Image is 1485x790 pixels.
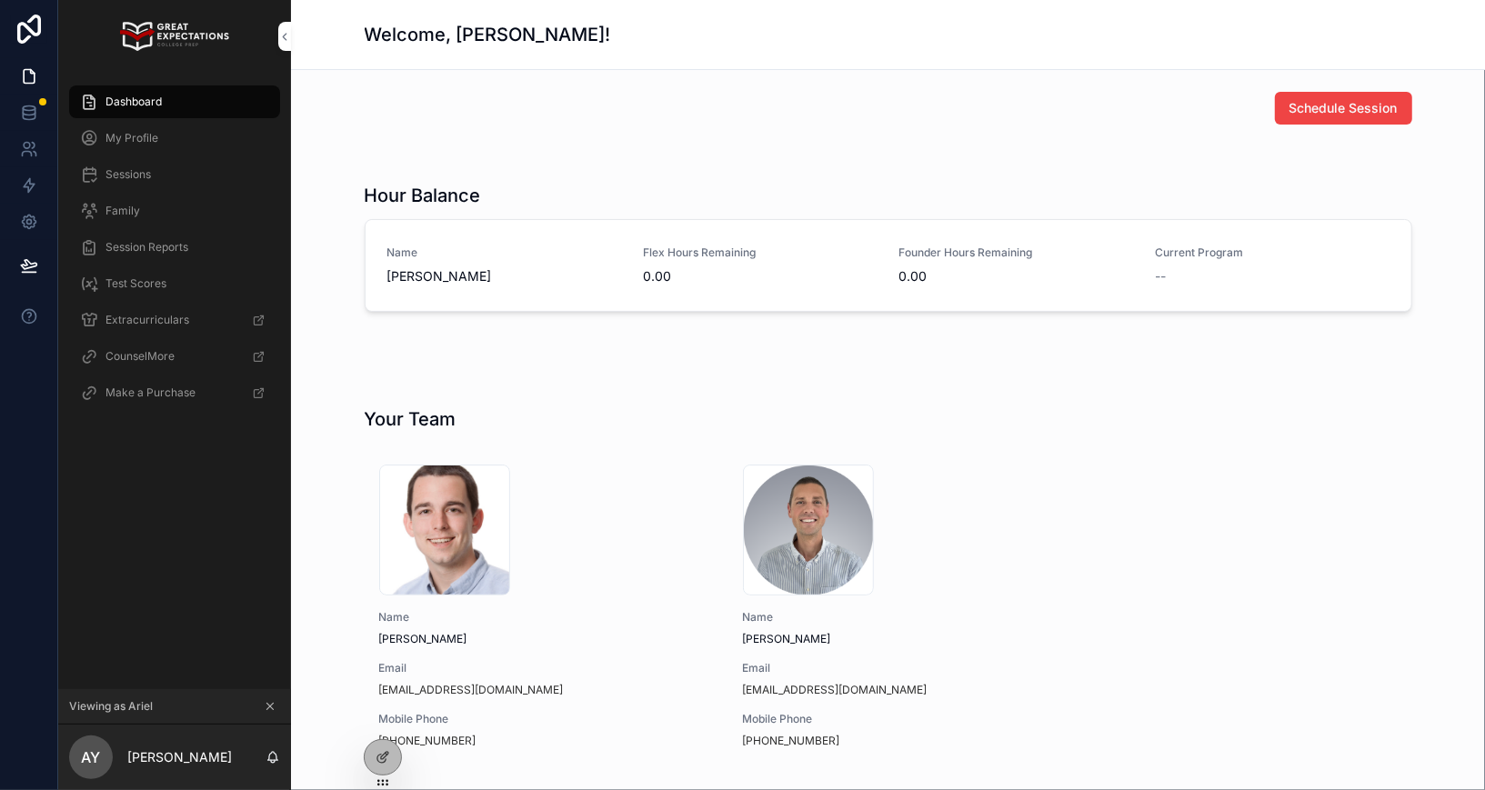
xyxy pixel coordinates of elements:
span: Extracurriculars [105,313,189,327]
span: 0.00 [899,267,1134,285]
h1: Welcome, [PERSON_NAME]! [365,22,611,47]
span: Sessions [105,167,151,182]
div: scrollable content [58,73,291,433]
a: Family [69,195,280,227]
span: -- [1155,267,1166,285]
span: Schedule Session [1289,99,1398,117]
span: Mobile Phone [379,712,699,726]
span: Name [743,610,1063,625]
a: [EMAIL_ADDRESS][DOMAIN_NAME] [379,683,564,697]
a: Dashboard [69,85,280,118]
a: Make a Purchase [69,376,280,409]
span: [PERSON_NAME] [743,632,1063,646]
span: 0.00 [643,267,878,285]
button: Schedule Session [1275,92,1412,125]
a: [PHONE_NUMBER] [379,734,477,748]
img: App logo [120,22,228,51]
span: Test Scores [105,276,166,291]
a: My Profile [69,122,280,155]
span: Viewing as Ariel [69,699,153,714]
span: Current Program [1155,245,1390,260]
span: Session Reports [105,240,188,255]
span: My Profile [105,131,158,145]
a: [PHONE_NUMBER] [743,734,840,748]
span: [PERSON_NAME] [387,267,622,285]
span: CounselMore [105,349,175,364]
a: [EMAIL_ADDRESS][DOMAIN_NAME] [743,683,928,697]
span: Flex Hours Remaining [643,245,878,260]
span: Family [105,204,140,218]
h1: Hour Balance [365,183,481,208]
h1: Your Team [365,406,457,432]
a: Session Reports [69,231,280,264]
span: Email [743,661,1063,675]
p: [PERSON_NAME] [127,748,232,766]
span: Make a Purchase [105,385,196,400]
span: Name [379,610,699,625]
span: Name [387,245,622,260]
a: Sessions [69,158,280,191]
span: Founder Hours Remaining [899,245,1134,260]
a: Test Scores [69,267,280,300]
a: CounselMore [69,340,280,373]
span: AY [82,746,101,768]
span: Mobile Phone [743,712,1063,726]
span: Email [379,661,699,675]
span: [PERSON_NAME] [379,632,699,646]
span: Dashboard [105,95,162,109]
a: Extracurriculars [69,304,280,336]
